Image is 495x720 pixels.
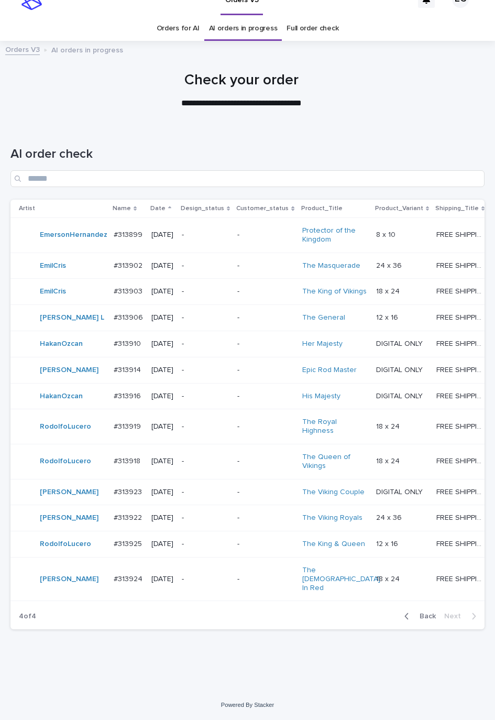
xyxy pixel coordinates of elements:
p: FREE SHIPPING - preview in 1-2 business days, after your approval delivery will take 6-10 busines... [436,573,487,584]
p: - [237,313,293,322]
p: [DATE] [151,366,173,375]
a: The Masquerade [302,261,360,270]
a: The King of Vikings [302,287,367,296]
a: His Majesty [302,392,340,401]
p: Date [150,203,166,214]
p: #313902 [114,259,145,270]
p: #313924 [114,573,145,584]
a: EmilCris [40,287,66,296]
a: The Royal Highness [302,418,368,435]
p: 12 x 16 [376,538,400,549]
p: #313919 [114,420,143,431]
p: Product_Title [301,203,343,214]
p: 24 x 36 [376,259,404,270]
p: FREE SHIPPING - preview in 1-2 business days, after your approval delivery will take 5-10 b.d. [436,259,487,270]
p: - [182,231,229,239]
a: [PERSON_NAME] [40,514,98,522]
p: 8 x 10 [376,228,398,239]
p: FREE SHIPPING - preview in 1-2 business days, after your approval delivery will take 5-10 b.d. [436,511,487,522]
p: FREE SHIPPING - preview in 1-2 business days, after your approval delivery will take 5-10 b.d. [436,455,487,466]
p: FREE SHIPPING - preview in 1-2 business days, after your approval delivery will take 5-10 b.d. [436,420,487,431]
p: [DATE] [151,287,173,296]
p: DIGITAL ONLY [376,337,425,348]
p: FREE SHIPPING - preview in 1-2 business days, after your approval delivery will take 5-10 b.d. [436,364,487,375]
p: FREE SHIPPING - preview in 1-2 business days, after your approval delivery will take 5-10 b.d. [436,538,487,549]
p: 12 x 16 [376,311,400,322]
a: Orders V3 [5,43,40,55]
p: #313899 [114,228,145,239]
h1: Check your order [10,72,473,90]
p: AI orders in progress [51,43,123,55]
p: - [237,366,293,375]
a: HakanOzcan [40,340,83,348]
p: Customer_status [236,203,289,214]
p: 18 x 24 [376,285,402,296]
p: - [182,366,229,375]
p: DIGITAL ONLY [376,364,425,375]
p: - [237,261,293,270]
a: Protector of the Kingdom [302,226,368,244]
p: FREE SHIPPING - preview in 1-2 business days, after your approval delivery will take 5-10 b.d. [436,285,487,296]
p: - [182,422,229,431]
a: Her Majesty [302,340,343,348]
p: - [182,340,229,348]
p: Shipping_Title [435,203,479,214]
a: RodolfoLucero [40,422,91,431]
p: 24 x 36 [376,511,404,522]
p: - [182,392,229,401]
p: [DATE] [151,231,173,239]
p: Design_status [181,203,224,214]
p: 18 x 24 [376,420,402,431]
a: RodolfoLucero [40,457,91,466]
button: Next [440,612,485,621]
p: FREE SHIPPING - preview in 1-2 business days, after your approval delivery will take 5-10 b.d. [436,390,487,401]
p: #313916 [114,390,143,401]
a: Powered By Stacker [221,702,274,708]
p: [DATE] [151,540,173,549]
button: Back [396,612,440,621]
p: Product_Variant [375,203,423,214]
p: #313925 [114,538,144,549]
a: Full order check [287,16,338,41]
span: Next [444,613,467,620]
a: The [DEMOGRAPHIC_DATA] In Red [302,566,380,592]
a: Orders for AI [157,16,200,41]
p: Name [113,203,131,214]
p: #313918 [114,455,142,466]
p: - [237,392,293,401]
a: EmilCris [40,261,66,270]
p: - [182,514,229,522]
input: Search [10,170,485,187]
p: - [237,422,293,431]
p: - [237,287,293,296]
h1: AI order check [10,147,485,162]
p: 18 x 24 [376,455,402,466]
p: [DATE] [151,488,173,497]
p: DIGITAL ONLY [376,486,425,497]
a: [PERSON_NAME] [40,575,98,584]
p: [DATE] [151,422,173,431]
p: [DATE] [151,261,173,270]
p: [DATE] [151,514,173,522]
a: [PERSON_NAME] [40,366,98,375]
p: Artist [19,203,35,214]
p: #313906 [114,311,145,322]
p: [DATE] [151,457,173,466]
p: - [237,488,293,497]
p: DIGITAL ONLY [376,390,425,401]
p: - [237,231,293,239]
p: #313903 [114,285,145,296]
p: - [182,287,229,296]
p: [DATE] [151,313,173,322]
a: The Viking Royals [302,514,362,522]
p: - [237,457,293,466]
a: [PERSON_NAME] [40,488,98,497]
p: #313914 [114,364,143,375]
p: - [237,540,293,549]
p: - [237,340,293,348]
p: FREE SHIPPING - preview in 1-2 business days, after your approval delivery will take 5-10 b.d. [436,337,487,348]
p: - [182,540,229,549]
p: - [237,514,293,522]
p: - [182,457,229,466]
a: The Viking Couple [302,488,365,497]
